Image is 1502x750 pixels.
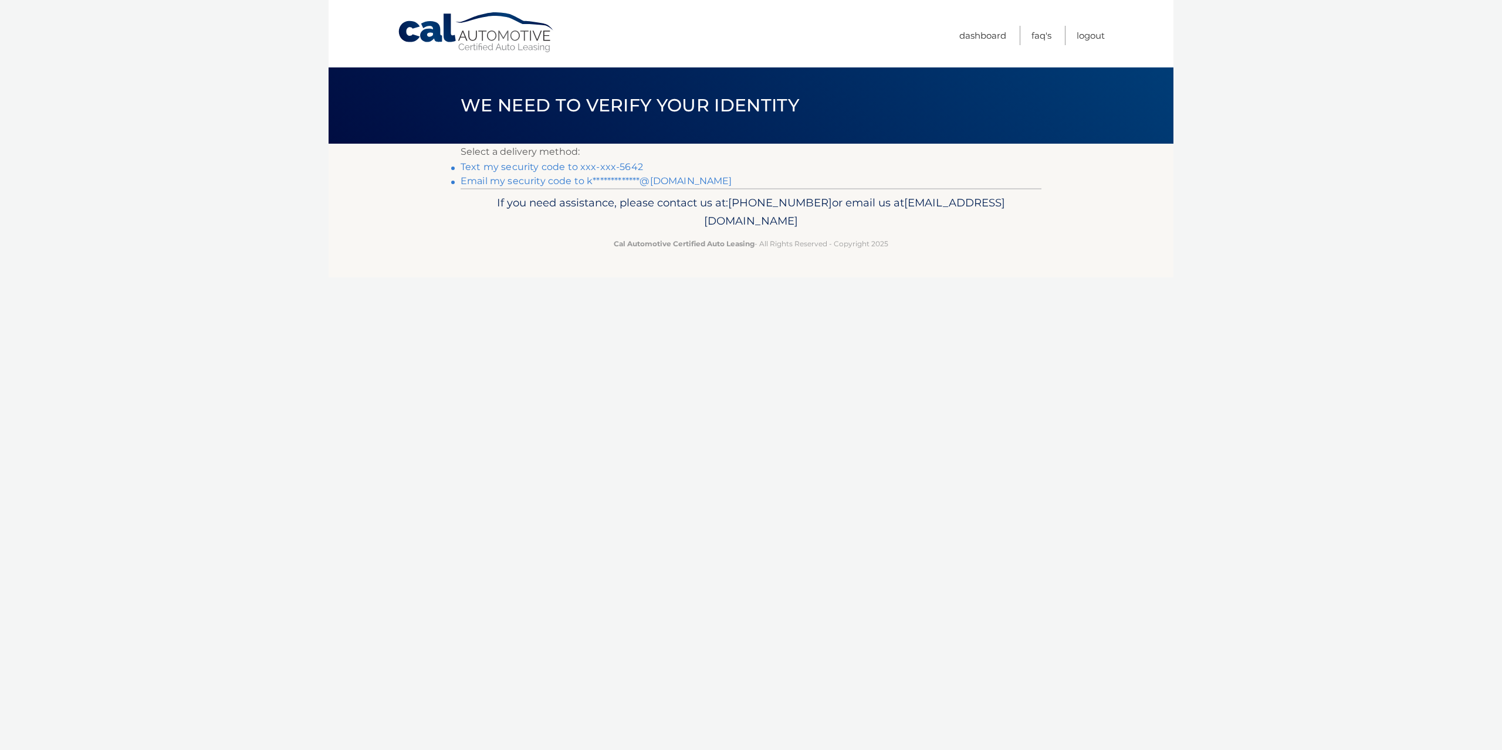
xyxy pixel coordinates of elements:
[397,12,556,53] a: Cal Automotive
[461,94,799,116] span: We need to verify your identity
[1031,26,1051,45] a: FAQ's
[728,196,832,209] span: [PHONE_NUMBER]
[468,194,1034,231] p: If you need assistance, please contact us at: or email us at
[468,237,1034,250] p: - All Rights Reserved - Copyright 2025
[461,161,643,172] a: Text my security code to xxx-xxx-5642
[959,26,1006,45] a: Dashboard
[1077,26,1105,45] a: Logout
[614,239,755,248] strong: Cal Automotive Certified Auto Leasing
[461,144,1041,160] p: Select a delivery method:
